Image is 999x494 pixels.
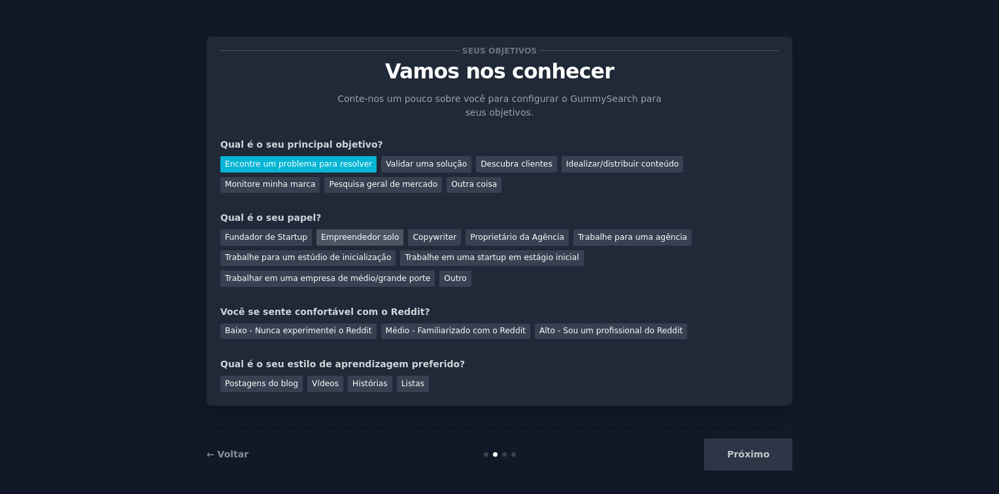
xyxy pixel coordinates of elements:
div: Outra coisa [447,177,501,193]
a: ← Voltar [207,449,248,459]
div: Postagens do blog [220,376,303,392]
div: Qual é o seu estilo de aprendizagem preferido? [220,357,779,371]
div: Você se sente confortável com o Reddit? [220,305,779,319]
div: Trabalhar em uma empresa de médio/grande porte [220,271,435,287]
span: Seus objetivos [460,44,539,58]
div: Idealizar/distribuir conteúdo [562,156,683,173]
div: Médio - Familiarizado com o Reddit [381,323,530,340]
p: Vamos nos conhecer [220,60,779,83]
div: Qual é o seu principal objetivo? [220,138,779,152]
div: Encontre um problema para resolver [220,156,377,173]
div: Pesquisa geral de mercado [324,177,442,193]
div: Baixo - Nunca experimentei o Reddit [220,323,377,340]
div: Trabalhe para um estúdio de inicialização [220,250,396,267]
div: Descubra clientes [476,156,557,173]
div: Qual é o seu papel? [220,211,779,225]
div: Monitore minha marca [220,177,320,193]
div: Trabalhe para uma agência [573,229,692,246]
div: Trabalhe em uma startup em estágio inicial [400,250,583,267]
div: Proprietário da Agência [466,229,569,246]
div: Empreendedor solo [316,229,403,246]
div: Alto - Sou um profissional do Reddit [535,323,687,340]
div: Outro [439,271,471,287]
div: Copywriter [408,229,461,246]
div: Validar uma solução [381,156,471,173]
p: Conte-nos um pouco sobre você para configurar o GummySearch para seus objetivos. [335,92,664,120]
div: Fundador de Startup [220,229,312,246]
div: Listas [397,376,429,392]
div: Vídeos [307,376,343,392]
div: Histórias [348,376,392,392]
